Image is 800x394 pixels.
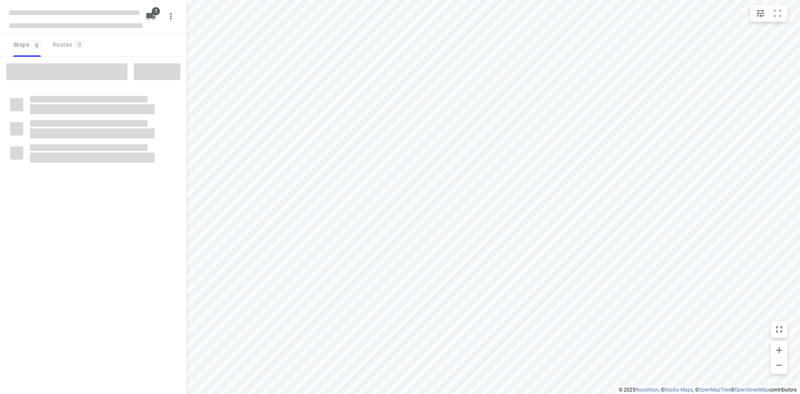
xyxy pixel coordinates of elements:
[699,387,731,393] a: OpenMapTiles
[619,387,797,393] li: © 2025 , © , © © contributors
[752,5,769,22] button: Map settings
[735,387,769,393] a: OpenStreetMap
[665,387,693,393] a: Stadia Maps
[635,387,659,393] a: Routetitan
[750,5,787,22] div: small contained button group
